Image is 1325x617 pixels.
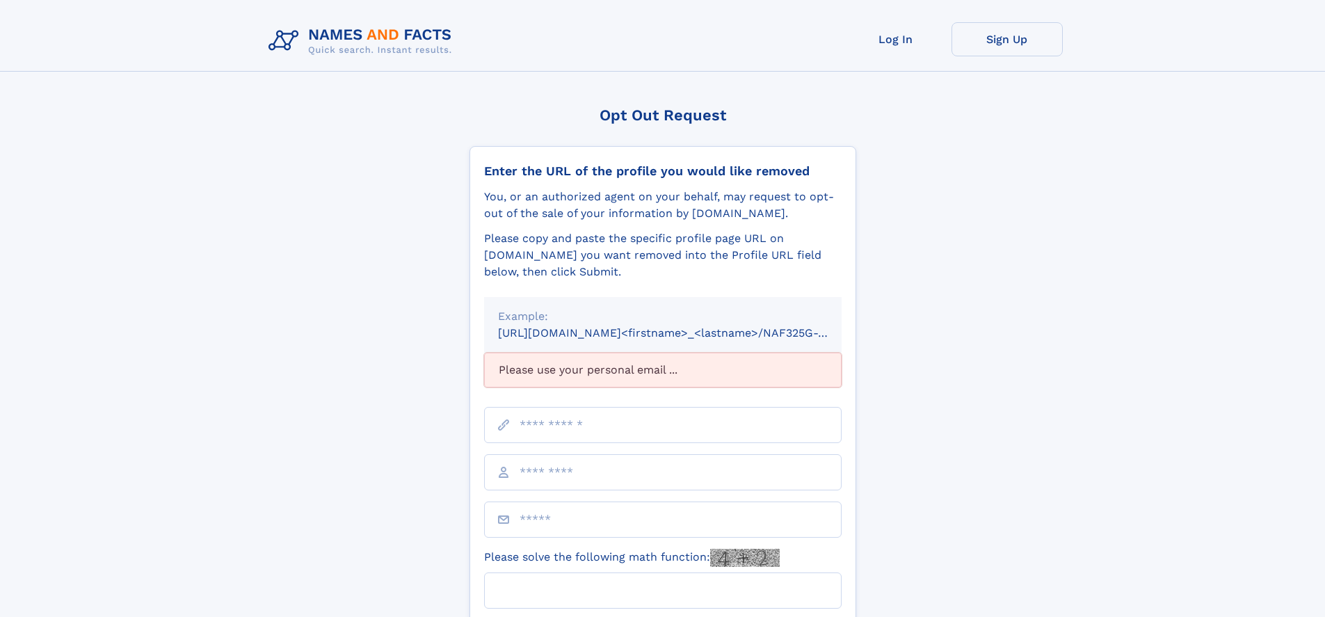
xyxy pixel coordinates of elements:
div: Please copy and paste the specific profile page URL on [DOMAIN_NAME] you want removed into the Pr... [484,230,842,280]
a: Sign Up [951,22,1063,56]
div: You, or an authorized agent on your behalf, may request to opt-out of the sale of your informatio... [484,189,842,222]
small: [URL][DOMAIN_NAME]<firstname>_<lastname>/NAF325G-xxxxxxxx [498,326,868,339]
label: Please solve the following math function: [484,549,780,567]
img: Logo Names and Facts [263,22,463,60]
div: Please use your personal email ... [484,353,842,387]
a: Log In [840,22,951,56]
div: Example: [498,308,828,325]
div: Enter the URL of the profile you would like removed [484,163,842,179]
div: Opt Out Request [469,106,856,124]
